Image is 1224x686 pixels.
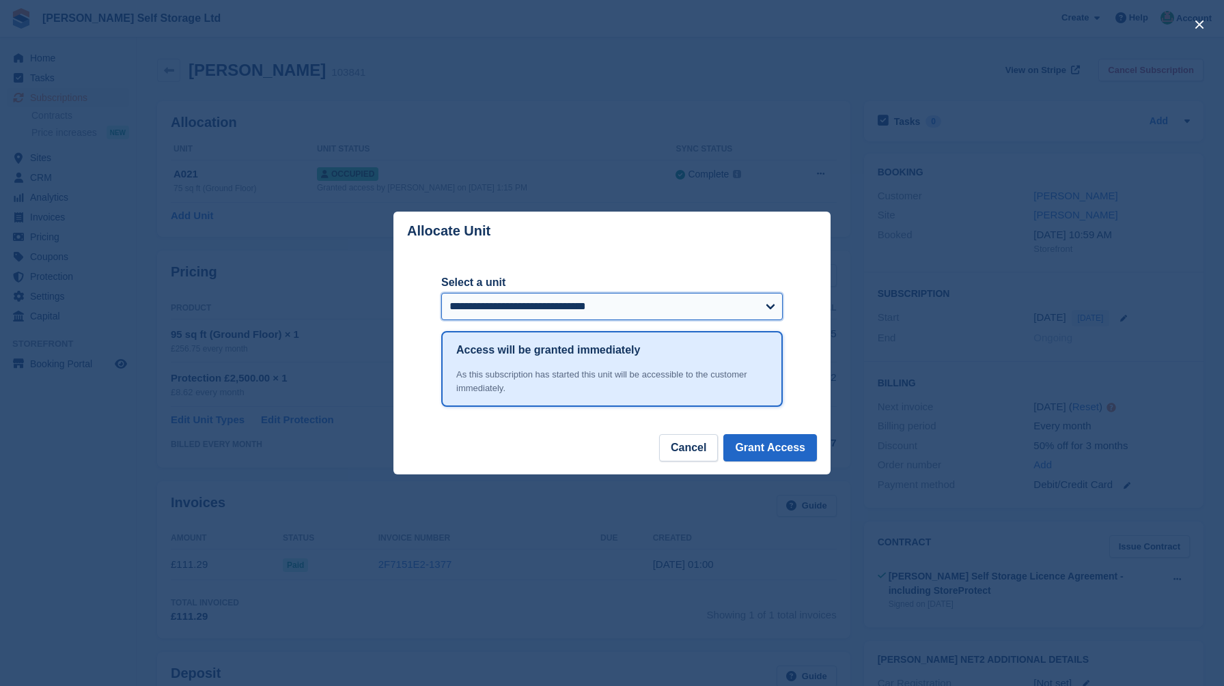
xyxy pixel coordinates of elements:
[407,223,490,239] p: Allocate Unit
[659,434,718,461] button: Cancel
[456,342,640,358] h1: Access will be granted immediately
[1188,14,1210,35] button: close
[723,434,817,461] button: Grant Access
[456,368,768,395] div: As this subscription has started this unit will be accessible to the customer immediately.
[441,274,783,291] label: Select a unit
